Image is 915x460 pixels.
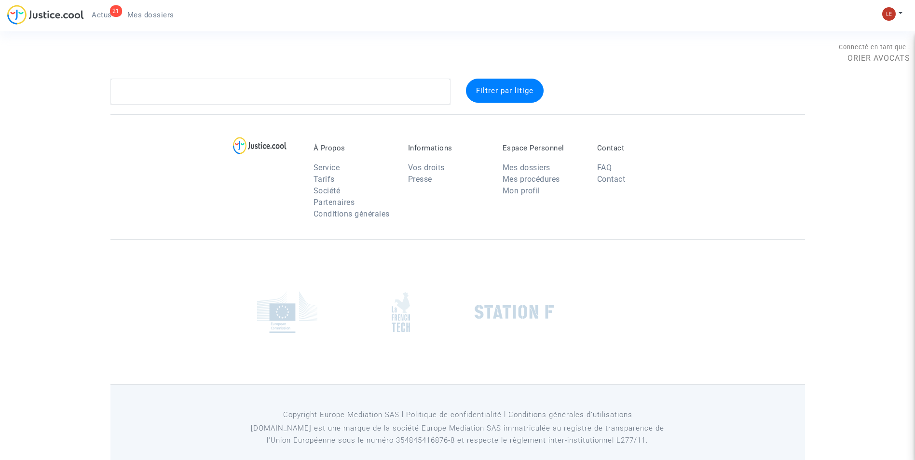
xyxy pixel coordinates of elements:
[120,8,182,22] a: Mes dossiers
[257,291,317,333] img: europe_commision.png
[503,144,583,152] p: Espace Personnel
[408,144,488,152] p: Informations
[503,163,550,172] a: Mes dossiers
[127,11,174,19] span: Mes dossiers
[314,175,335,184] a: Tarifs
[597,144,677,152] p: Contact
[408,175,432,184] a: Presse
[238,422,677,446] p: [DOMAIN_NAME] est une marque de la société Europe Mediation SAS immatriculée au registre de tr...
[839,43,910,51] span: Connecté en tant que :
[233,137,287,154] img: logo-lg.svg
[597,175,626,184] a: Contact
[314,144,394,152] p: À Propos
[314,198,355,207] a: Partenaires
[475,305,554,319] img: stationf.png
[503,186,540,195] a: Mon profil
[84,8,120,22] a: 21Actus
[238,409,677,421] p: Copyright Europe Mediation SAS l Politique de confidentialité l Conditions générales d’utilisa...
[314,163,340,172] a: Service
[408,163,445,172] a: Vos droits
[882,7,896,21] img: 7d989c7df380ac848c7da5f314e8ff03
[597,163,612,172] a: FAQ
[92,11,112,19] span: Actus
[7,5,84,25] img: jc-logo.svg
[476,86,533,95] span: Filtrer par litige
[503,175,560,184] a: Mes procédures
[314,209,390,218] a: Conditions générales
[392,292,410,333] img: french_tech.png
[314,186,341,195] a: Société
[110,5,122,17] div: 21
